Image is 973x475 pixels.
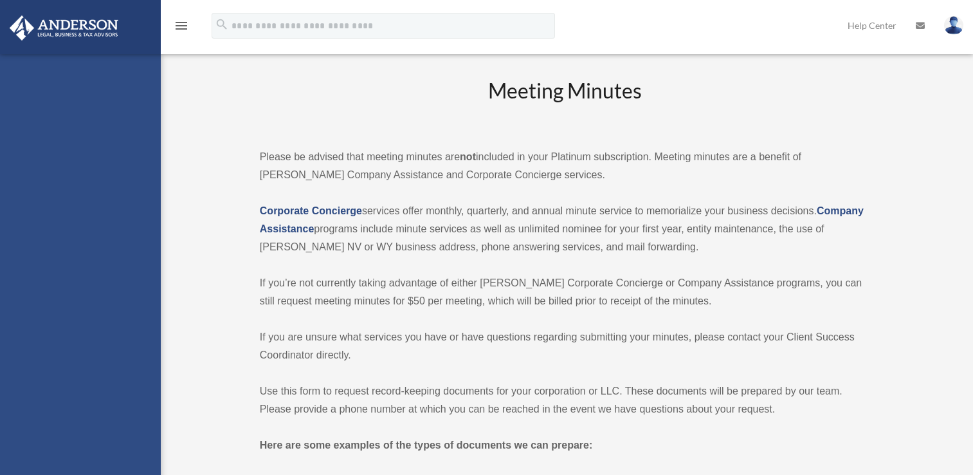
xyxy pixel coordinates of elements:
strong: not [460,151,476,162]
i: menu [174,18,189,33]
p: services offer monthly, quarterly, and annual minute service to memorialize your business decisio... [260,202,871,256]
p: If you’re not currently taking advantage of either [PERSON_NAME] Corporate Concierge or Company A... [260,274,871,310]
a: Corporate Concierge [260,205,362,216]
p: If you are unsure what services you have or have questions regarding submitting your minutes, ple... [260,328,871,364]
a: Company Assistance [260,205,864,234]
a: menu [174,23,189,33]
img: User Pic [944,16,963,35]
h2: Meeting Minutes [260,77,871,130]
img: Anderson Advisors Platinum Portal [6,15,122,41]
i: search [215,17,229,32]
p: Please be advised that meeting minutes are included in your Platinum subscription. Meeting minute... [260,148,871,184]
p: Use this form to request record-keeping documents for your corporation or LLC. These documents wi... [260,382,871,418]
strong: Here are some examples of the types of documents we can prepare: [260,440,593,451]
